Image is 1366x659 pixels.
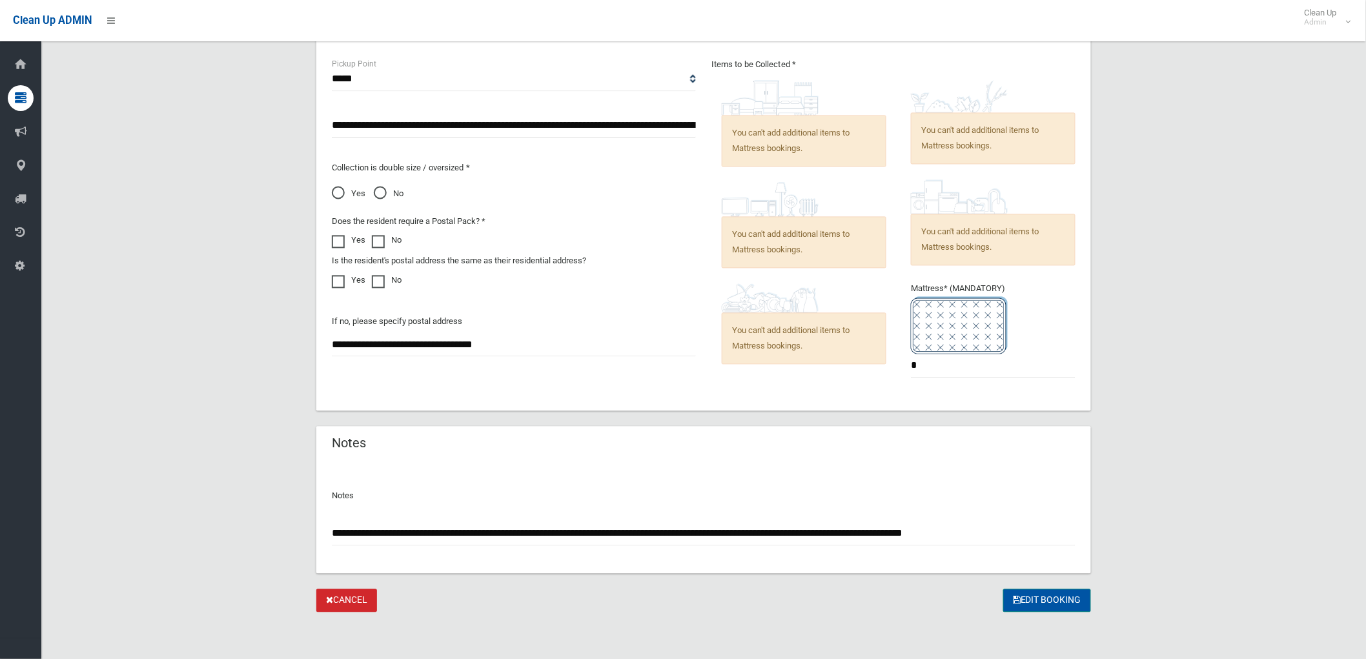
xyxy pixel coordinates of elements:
label: Does the resident require a Postal Pack? * [332,214,485,230]
a: Cancel [316,589,377,613]
img: aa9efdbe659d29b613fca23ba79d85cb.png [722,81,819,116]
img: 394712a680b73dbc3d2a6a3a7ffe5a07.png [722,183,819,217]
img: e7408bece873d2c1783593a074e5cb2f.png [911,297,1008,354]
span: You can't add additional items to Mattress bookings. [722,217,886,269]
label: If no, please specify postal address [332,314,462,330]
p: Items to be Collected * [711,57,1075,73]
span: You can't add additional items to Mattress bookings. [911,113,1075,165]
p: Collection is double size / oversized * [332,161,696,176]
header: Notes [316,431,382,456]
img: 36c1b0289cb1767239cdd3de9e694f19.png [911,180,1008,214]
button: Edit Booking [1003,589,1091,613]
span: You can't add additional items to Mattress bookings. [911,214,1075,266]
span: Clean Up [1298,8,1350,27]
img: b13cc3517677393f34c0a387616ef184.png [722,284,819,313]
small: Admin [1305,17,1337,27]
span: You can't add additional items to Mattress bookings. [722,116,886,167]
p: Notes [332,489,1075,504]
span: You can't add additional items to Mattress bookings. [722,313,886,365]
span: Clean Up ADMIN [13,14,92,26]
label: No [372,273,402,289]
span: Yes [332,187,365,202]
label: No [372,233,402,248]
span: Mattress* (MANDATORY) [911,284,1075,354]
label: Is the resident's postal address the same as their residential address? [332,254,586,269]
span: No [374,187,403,202]
img: 4fd8a5c772b2c999c83690221e5242e0.png [911,81,1008,113]
label: Yes [332,273,365,289]
label: Yes [332,233,365,248]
